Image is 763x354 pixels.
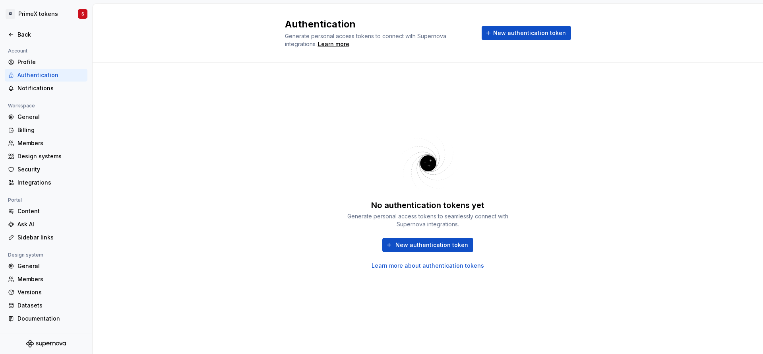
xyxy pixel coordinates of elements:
a: Learn more about authentication tokens [372,262,484,270]
a: Authentication [5,69,87,82]
button: New authentication token [382,238,473,252]
div: Portal [5,195,25,205]
a: Members [5,273,87,286]
a: Members [5,137,87,150]
a: Datasets [5,299,87,312]
a: Learn more [318,40,349,48]
div: Notifications [17,84,84,92]
div: Ask AI [17,220,84,228]
button: New authentication token [482,26,571,40]
svg: Supernova Logo [26,340,66,348]
div: Design systems [17,152,84,160]
div: General [17,113,84,121]
div: Versions [17,288,84,296]
div: Account [5,46,31,56]
div: General [17,262,84,270]
div: Datasets [17,301,84,309]
span: Generate personal access tokens to connect with Supernova integrations. [285,33,448,47]
a: Billing [5,124,87,136]
div: PrimeX tokens [18,10,58,18]
a: Documentation [5,312,87,325]
div: Integrations [17,179,84,187]
span: . [317,41,351,47]
a: Back [5,28,87,41]
a: Ask AI [5,218,87,231]
div: Documentation [17,315,84,323]
span: New authentication token [493,29,566,37]
a: Content [5,205,87,218]
a: Profile [5,56,87,68]
div: S [81,11,84,17]
a: General [5,260,87,272]
h2: Authentication [285,18,472,31]
a: Versions [5,286,87,299]
div: No authentication tokens yet [371,200,484,211]
div: Profile [17,58,84,66]
button: SIPrimeX tokensS [2,5,91,23]
a: Integrations [5,176,87,189]
a: Security [5,163,87,176]
a: General [5,111,87,123]
div: Design system [5,250,46,260]
div: Members [17,139,84,147]
div: Workspace [5,101,38,111]
span: New authentication token [395,241,468,249]
div: Billing [17,126,84,134]
div: Security [17,165,84,173]
a: Notifications [5,82,87,95]
div: Generate personal access tokens to seamlessly connect with Supernova integrations. [345,212,511,228]
div: Authentication [17,71,84,79]
div: Sidebar links [17,233,84,241]
div: Content [17,207,84,215]
div: Back [17,31,84,39]
div: SI [6,9,15,19]
a: Sidebar links [5,231,87,244]
a: Design systems [5,150,87,163]
div: Members [17,275,84,283]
